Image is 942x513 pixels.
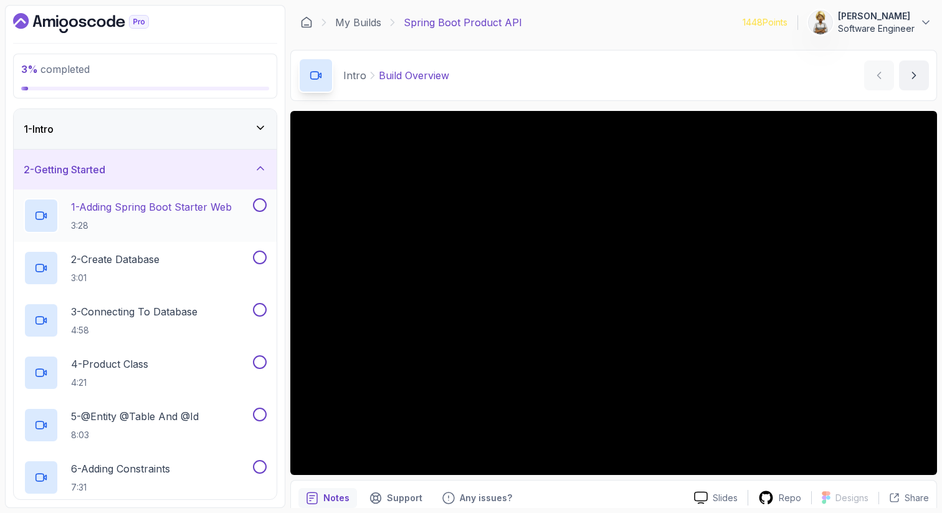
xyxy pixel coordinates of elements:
[343,68,366,83] p: Intro
[808,10,932,35] button: user profile image[PERSON_NAME]Software Engineer
[24,408,267,443] button: 5-@Entity @Table And @Id8:03
[24,460,267,495] button: 6-Adding Constraints7:31
[899,60,929,90] button: next content
[684,491,748,504] a: Slides
[71,252,159,267] p: 2 - Create Database
[24,251,267,285] button: 2-Create Database3:01
[838,10,915,22] p: [PERSON_NAME]
[24,162,105,177] h3: 2 - Getting Started
[298,488,357,508] button: notes button
[71,429,199,441] p: 8:03
[435,488,520,508] button: Feedback button
[838,22,915,35] p: Software Engineer
[71,409,199,424] p: 5 - @Entity @Table And @Id
[71,357,148,372] p: 4 - Product Class
[14,150,277,189] button: 2-Getting Started
[71,481,170,494] p: 7:31
[460,492,512,504] p: Any issues?
[71,304,197,319] p: 3 - Connecting To Database
[748,490,811,506] a: Repo
[905,492,929,504] p: Share
[21,63,90,75] span: completed
[300,16,313,29] a: Dashboard
[323,492,350,504] p: Notes
[713,492,738,504] p: Slides
[878,492,929,504] button: Share
[335,15,381,30] a: My Builds
[24,122,54,137] h3: 1 - Intro
[21,63,38,75] span: 3 %
[809,11,832,34] img: user profile image
[24,355,267,390] button: 4-Product Class4:21
[24,198,267,233] button: 1-Adding Spring Boot Starter Web3:28
[71,461,170,476] p: 6 - Adding Constraints
[71,376,148,389] p: 4:21
[404,15,522,30] p: Spring Boot Product API
[71,219,232,232] p: 3:28
[290,111,937,475] iframe: 1 - Build Overview
[71,272,159,284] p: 3:01
[779,492,801,504] p: Repo
[13,13,178,33] a: Dashboard
[24,303,267,338] button: 3-Connecting To Database4:58
[387,492,422,504] p: Support
[14,109,277,149] button: 1-Intro
[71,199,232,214] p: 1 - Adding Spring Boot Starter Web
[835,492,868,504] p: Designs
[71,324,197,337] p: 4:58
[864,60,894,90] button: previous content
[743,16,787,29] p: 1448 Points
[379,68,449,83] p: Build Overview
[362,488,430,508] button: Support button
